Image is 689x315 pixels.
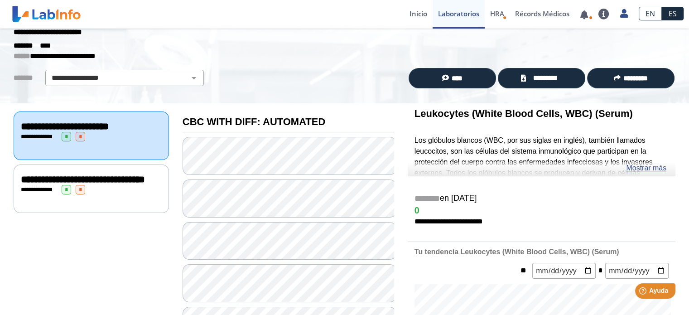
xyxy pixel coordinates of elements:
a: EN [639,7,662,20]
input: mm/dd/yyyy [605,263,669,279]
iframe: Help widget launcher [608,280,679,305]
a: Mostrar más [626,163,666,174]
h5: en [DATE] [414,194,669,204]
b: CBC WITH DIFF: AUTOMATED [183,116,325,127]
input: mm/dd/yyyy [532,263,596,279]
p: Los glóbulos blancos (WBC, por sus siglas en inglés), también llamados leucocitos, son las célula... [414,135,669,265]
b: Tu tendencia Leukocytes (White Blood Cells, WBC) (Serum) [414,248,619,256]
span: HRA [490,9,504,18]
a: ES [662,7,684,20]
b: Leukocytes (White Blood Cells, WBC) (Serum) [414,108,633,119]
h4: 0 [414,205,669,216]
